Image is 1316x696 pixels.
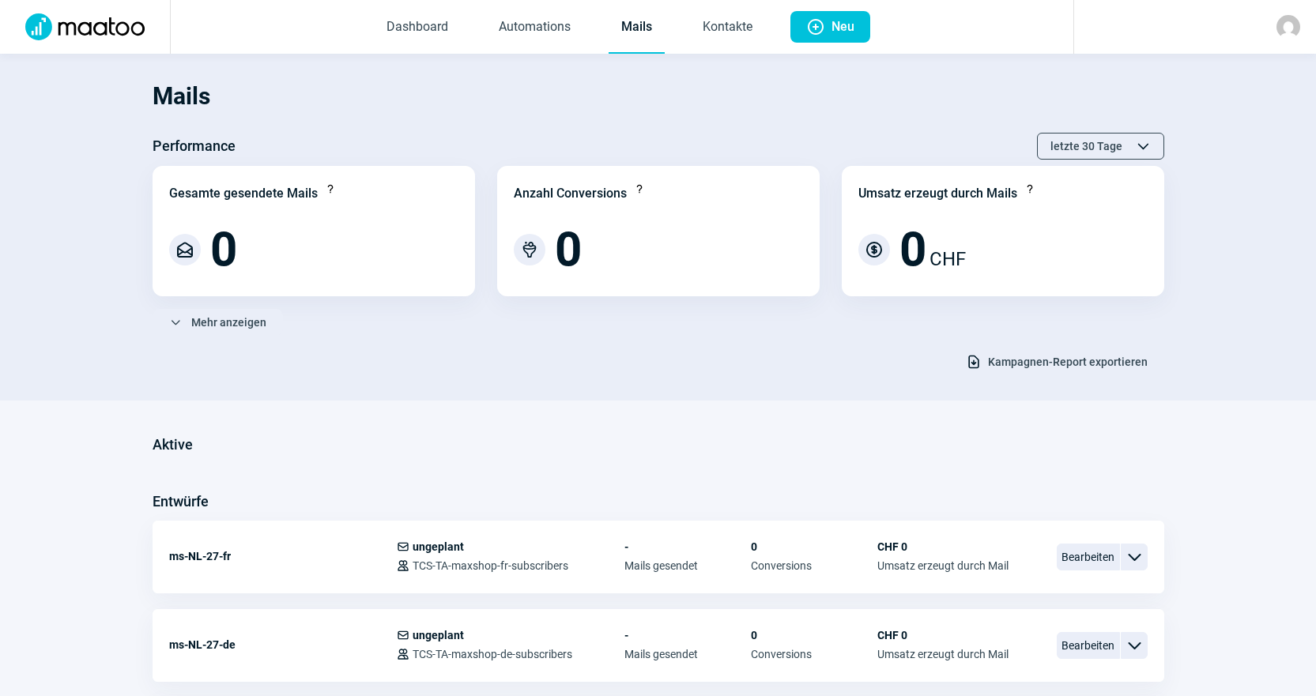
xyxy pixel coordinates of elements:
span: letzte 30 Tage [1050,134,1122,159]
span: Mails gesendet [624,559,751,572]
div: Umsatz erzeugt durch Mails [858,184,1017,203]
h1: Mails [153,70,1164,123]
span: 0 [751,629,877,641]
span: TCS-TA-maxshop-de-subscribers [413,648,572,660]
span: Conversions [751,648,877,660]
span: 0 [899,226,926,273]
h3: Entwürfe [153,489,209,514]
span: Bearbeiten [1057,632,1120,659]
span: Mehr anzeigen [191,310,266,335]
a: Mails [609,2,665,54]
span: ungeplant [413,540,464,553]
span: Bearbeiten [1057,544,1120,570]
div: Gesamte gesendete Mails [169,184,318,203]
span: - [624,540,751,553]
a: Automations [486,2,583,54]
img: Logo [16,13,154,40]
div: ms-NL-27-fr [169,540,397,572]
button: Mehr anzeigen [153,309,283,336]
span: Umsatz erzeugt durch Mail [877,648,1009,660]
span: Kampagnen-Report exportieren [988,349,1148,374]
a: Dashboard [374,2,461,54]
span: 0 [751,540,877,553]
span: Neu [831,11,854,43]
a: Kontakte [690,2,765,54]
span: 0 [210,226,237,273]
button: Neu [790,11,870,43]
span: CHF 0 [877,629,1009,641]
span: 0 [555,226,582,273]
span: ungeplant [413,629,464,641]
span: - [624,629,751,641]
h3: Performance [153,134,236,159]
span: Umsatz erzeugt durch Mail [877,559,1009,572]
div: ms-NL-27-de [169,629,397,660]
button: Kampagnen-Report exportieren [949,348,1164,375]
img: avatar [1276,15,1300,39]
span: TCS-TA-maxshop-fr-subscribers [413,559,568,572]
span: CHF [929,245,966,273]
h3: Aktive [153,432,193,457]
span: Mails gesendet [624,648,751,660]
span: CHF 0 [877,540,1009,553]
div: Anzahl Conversions [514,184,627,203]
span: Conversions [751,559,877,572]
